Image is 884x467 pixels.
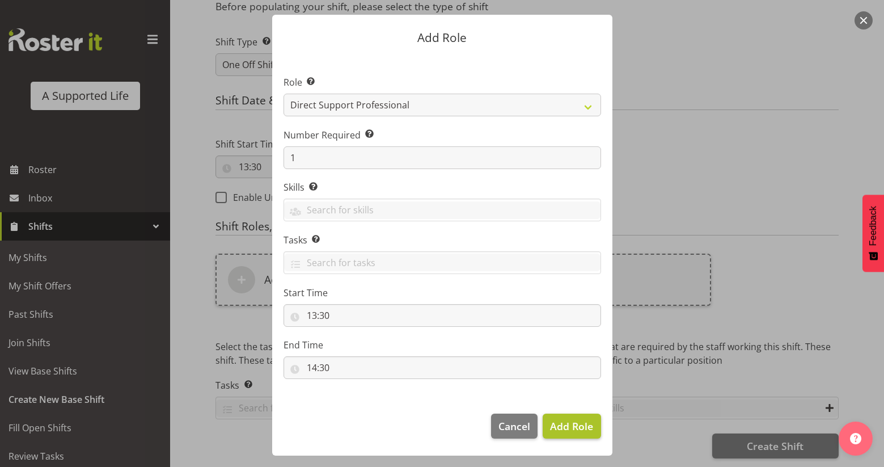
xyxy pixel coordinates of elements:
[862,195,884,272] button: Feedback - Show survey
[284,201,600,219] input: Search for skills
[284,75,601,89] label: Role
[498,419,530,434] span: Cancel
[284,32,601,44] p: Add Role
[850,433,861,444] img: help-xxl-2.png
[284,338,601,352] label: End Time
[284,304,601,327] input: Click to select...
[284,356,601,379] input: Click to select...
[868,206,878,246] span: Feedback
[284,180,601,194] label: Skills
[491,414,538,439] button: Cancel
[550,419,593,433] span: Add Role
[284,128,601,142] label: Number Required
[284,286,601,300] label: Start Time
[284,233,601,247] label: Tasks
[543,414,600,439] button: Add Role
[284,254,600,271] input: Search for tasks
